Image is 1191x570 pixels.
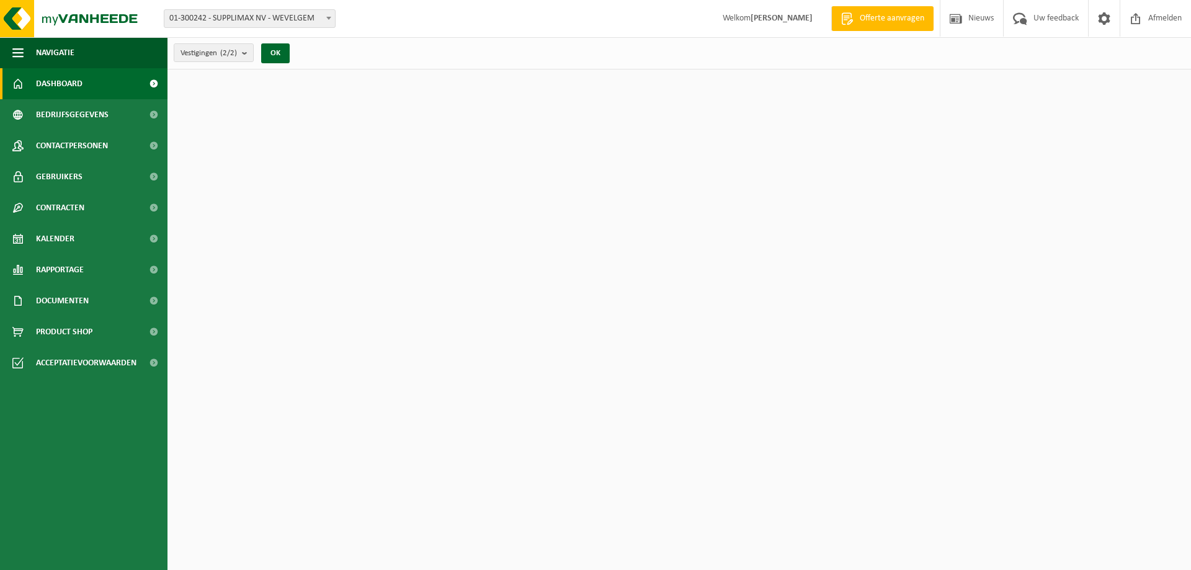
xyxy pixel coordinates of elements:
[174,43,254,62] button: Vestigingen(2/2)
[36,161,83,192] span: Gebruikers
[36,254,84,285] span: Rapportage
[164,10,335,27] span: 01-300242 - SUPPLIMAX NV - WEVELGEM
[36,223,74,254] span: Kalender
[36,347,136,378] span: Acceptatievoorwaarden
[36,316,92,347] span: Product Shop
[181,44,237,63] span: Vestigingen
[831,6,934,31] a: Offerte aanvragen
[261,43,290,63] button: OK
[36,37,74,68] span: Navigatie
[36,130,108,161] span: Contactpersonen
[36,285,89,316] span: Documenten
[220,49,237,57] count: (2/2)
[36,99,109,130] span: Bedrijfsgegevens
[857,12,927,25] span: Offerte aanvragen
[164,9,336,28] span: 01-300242 - SUPPLIMAX NV - WEVELGEM
[36,192,84,223] span: Contracten
[36,68,83,99] span: Dashboard
[751,14,813,23] strong: [PERSON_NAME]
